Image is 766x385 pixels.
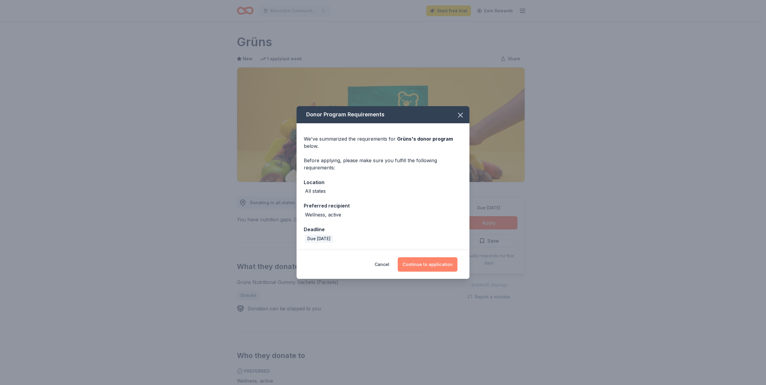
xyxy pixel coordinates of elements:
div: Before applying, please make sure you fulfill the following requirements: [304,157,462,171]
div: Deadline [304,225,462,233]
div: We've summarized the requirements for below. [304,135,462,150]
div: Location [304,178,462,186]
button: Continue to application [398,257,457,272]
div: Preferred recipient [304,202,462,210]
button: Cancel [375,257,389,272]
div: Due [DATE] [305,234,333,243]
div: Donor Program Requirements [297,106,469,123]
div: All states [305,187,326,195]
span: Grüns 's donor program [397,136,453,142]
div: Wellness, active [305,211,341,218]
